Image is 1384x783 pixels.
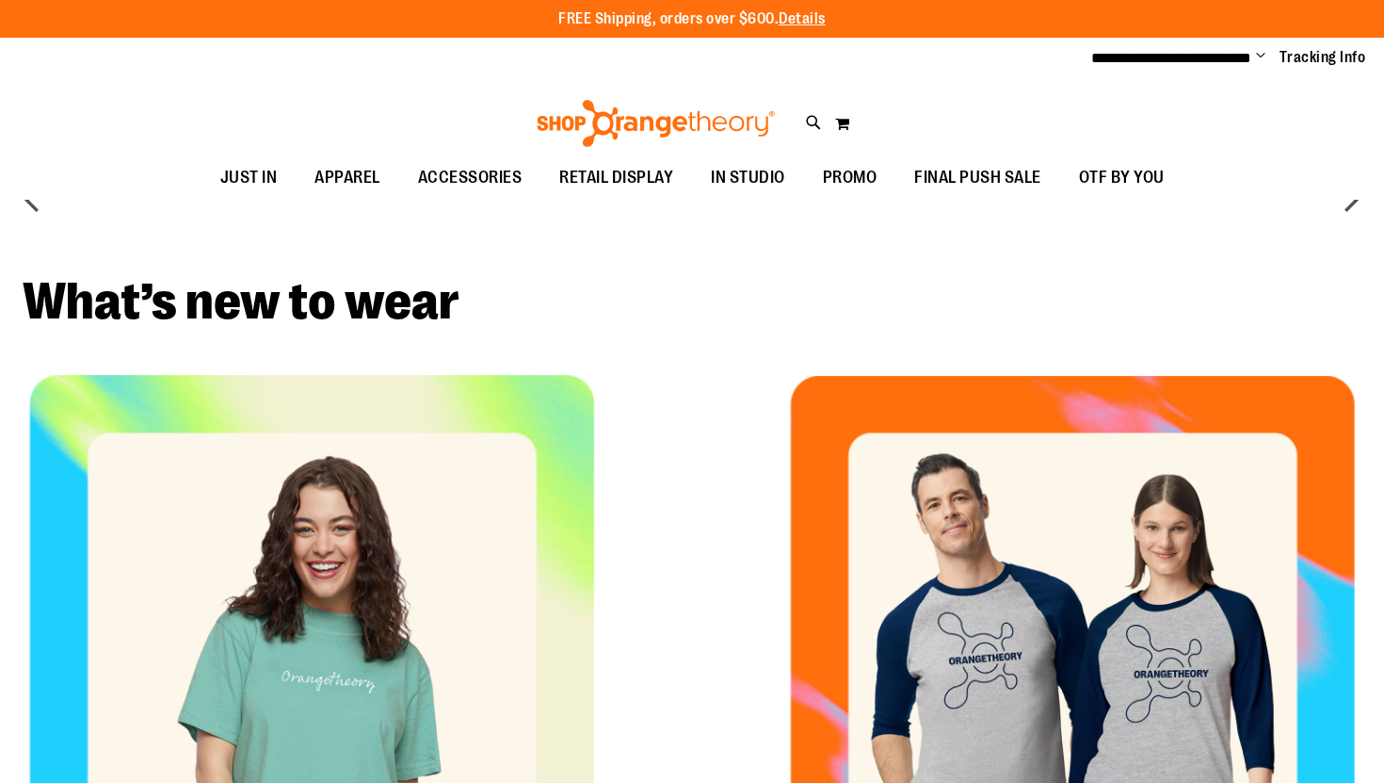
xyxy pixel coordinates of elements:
a: APPAREL [296,156,399,200]
p: FREE Shipping, orders over $600. [558,8,826,30]
a: JUST IN [201,156,297,200]
a: RETAIL DISPLAY [540,156,692,200]
a: PROMO [804,156,896,200]
a: Tracking Info [1279,47,1366,68]
span: ACCESSORIES [418,156,523,199]
h2: What’s new to wear [23,276,1361,328]
a: ACCESSORIES [399,156,541,200]
span: IN STUDIO [711,156,785,199]
span: OTF BY YOU [1079,156,1165,199]
span: FINAL PUSH SALE [914,156,1041,199]
a: Details [779,10,826,27]
a: IN STUDIO [692,156,804,200]
span: RETAIL DISPLAY [559,156,673,199]
button: Account menu [1256,48,1265,67]
img: Shop Orangetheory [534,100,778,147]
a: OTF BY YOU [1060,156,1183,200]
button: next [1332,181,1370,219]
span: PROMO [823,156,877,199]
span: JUST IN [220,156,278,199]
button: prev [14,181,52,219]
span: APPAREL [314,156,380,199]
a: FINAL PUSH SALE [895,156,1060,200]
